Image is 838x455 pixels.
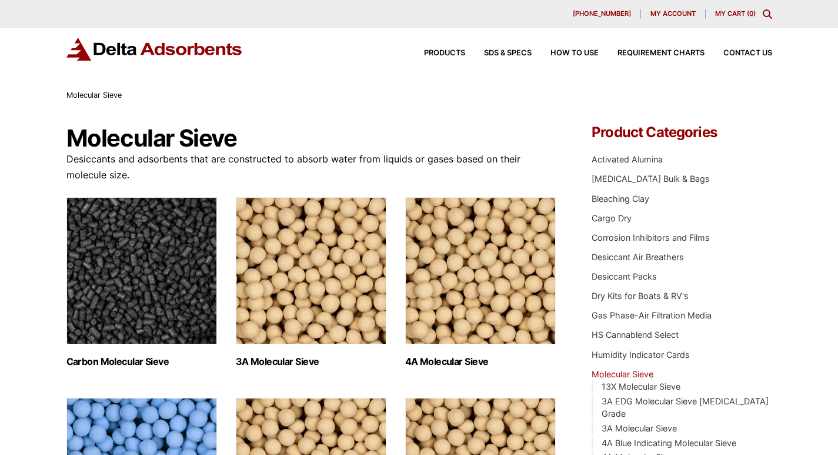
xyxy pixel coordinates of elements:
a: Activated Alumina [592,154,663,164]
h4: Product Categories [592,125,772,140]
h1: Molecular Sieve [66,125,557,151]
a: 13X Molecular Sieve [602,381,680,391]
a: Gas Phase-Air Filtration Media [592,310,712,320]
span: 0 [749,9,753,18]
img: Delta Adsorbents [66,38,243,61]
a: 3A EDG Molecular Sieve [MEDICAL_DATA] Grade [602,396,769,419]
h2: Carbon Molecular Sieve [66,356,217,367]
a: Bleaching Clay [592,194,649,204]
a: Dry Kits for Boats & RV's [592,291,689,301]
a: My account [641,9,706,19]
a: Contact Us [705,49,772,57]
a: Visit product category Carbon Molecular Sieve [66,197,217,367]
span: [PHONE_NUMBER] [573,11,631,17]
div: Toggle Modal Content [763,9,772,19]
a: HS Cannablend Select [592,330,679,340]
span: My account [650,11,696,17]
a: Molecular Sieve [592,369,653,379]
a: 3A Molecular Sieve [602,423,677,433]
span: Requirement Charts [617,49,705,57]
img: 4A Molecular Sieve [405,197,556,344]
a: SDS & SPECS [465,49,532,57]
h2: 4A Molecular Sieve [405,356,556,367]
a: Visit product category 4A Molecular Sieve [405,197,556,367]
img: 3A Molecular Sieve [236,197,386,344]
a: My Cart (0) [715,9,756,18]
a: Desiccant Air Breathers [592,252,684,262]
span: SDS & SPECS [484,49,532,57]
a: Desiccant Packs [592,271,657,281]
a: [PHONE_NUMBER] [563,9,641,19]
span: Molecular Sieve [66,91,122,99]
a: How to Use [532,49,599,57]
a: Requirement Charts [599,49,705,57]
span: How to Use [550,49,599,57]
a: 4A Blue Indicating Molecular Sieve [602,438,736,448]
a: Cargo Dry [592,213,632,223]
a: Humidity Indicator Cards [592,350,690,360]
span: Products [424,49,465,57]
h2: 3A Molecular Sieve [236,356,386,367]
span: Contact Us [723,49,772,57]
a: Corrosion Inhibitors and Films [592,233,710,243]
a: Products [405,49,465,57]
img: Carbon Molecular Sieve [66,197,217,344]
a: [MEDICAL_DATA] Bulk & Bags [592,174,710,184]
p: Desiccants and adsorbents that are constructed to absorb water from liquids or gases based on the... [66,151,557,183]
a: Visit product category 3A Molecular Sieve [236,197,386,367]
